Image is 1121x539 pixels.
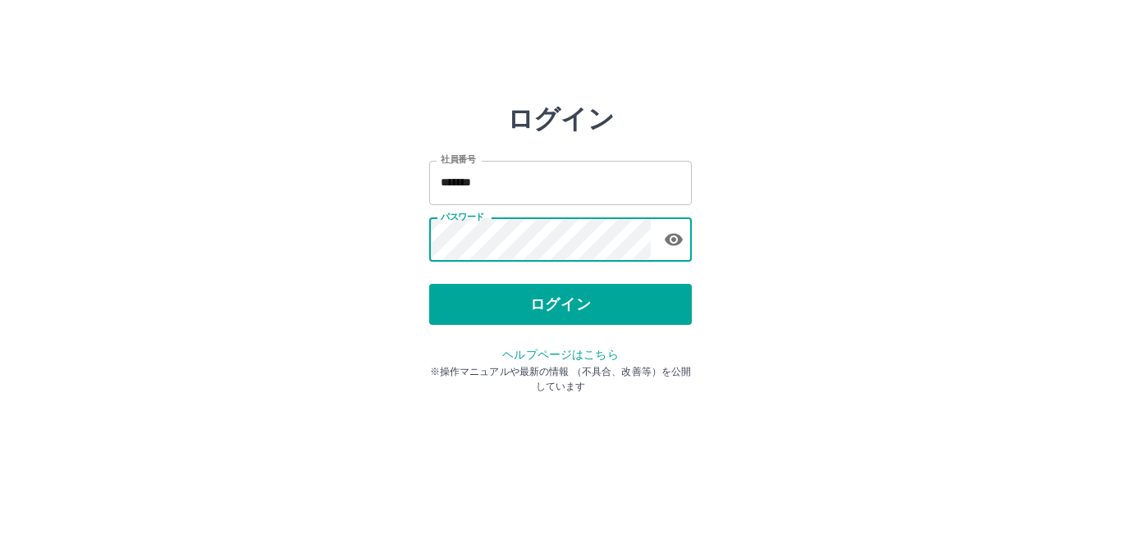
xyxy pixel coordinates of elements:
[502,348,618,361] a: ヘルプページはこちら
[429,284,692,325] button: ログイン
[429,364,692,394] p: ※操作マニュアルや最新の情報 （不具合、改善等）を公開しています
[441,153,475,166] label: 社員番号
[507,103,615,135] h2: ログイン
[441,211,484,223] label: パスワード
